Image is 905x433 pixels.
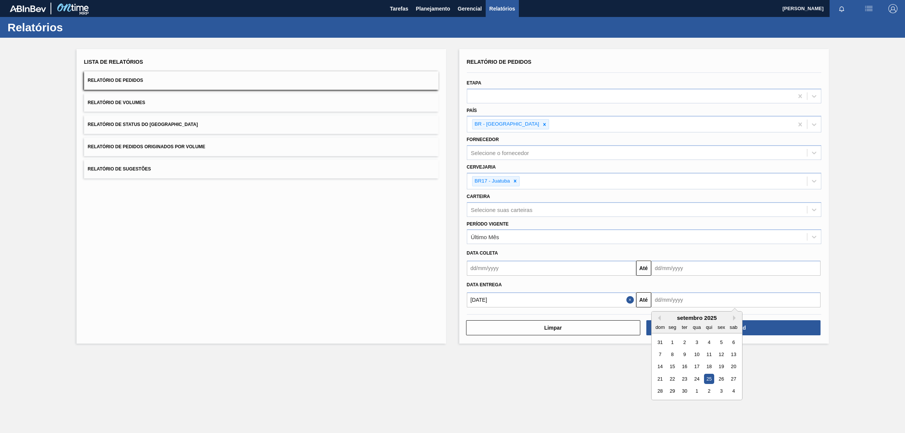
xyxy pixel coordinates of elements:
div: Último Mês [471,234,499,240]
div: Choose segunda-feira, 8 de setembro de 2025 [667,349,677,359]
span: Relatório de Pedidos Originados por Volume [88,144,206,149]
input: dd/mm/yyyy [651,292,821,307]
div: qui [704,322,714,332]
button: Notificações [830,3,854,14]
div: BR - [GEOGRAPHIC_DATA] [472,120,540,129]
span: Lista de Relatórios [84,59,143,65]
div: Selecione o fornecedor [471,150,529,156]
span: Relatório de Volumes [88,100,145,105]
button: Previous Month [655,315,661,321]
div: Choose sexta-feira, 3 de outubro de 2025 [716,386,726,396]
div: Choose quinta-feira, 2 de outubro de 2025 [704,386,714,396]
div: Choose quinta-feira, 25 de setembro de 2025 [704,374,714,384]
label: Cervejaria [467,164,496,170]
label: Carteira [467,194,490,199]
div: setembro 2025 [652,315,742,321]
div: Choose domingo, 28 de setembro de 2025 [655,386,665,396]
div: Choose terça-feira, 30 de setembro de 2025 [679,386,689,396]
div: Choose quinta-feira, 4 de setembro de 2025 [704,337,714,347]
h1: Relatórios [8,23,141,32]
div: Choose quinta-feira, 11 de setembro de 2025 [704,349,714,359]
input: dd/mm/yyyy [651,261,821,276]
div: Choose sábado, 20 de setembro de 2025 [728,361,738,372]
span: Tarefas [390,4,408,13]
div: Choose sexta-feira, 5 de setembro de 2025 [716,337,726,347]
span: Data coleta [467,250,498,256]
button: Limpar [466,320,640,335]
button: Até [636,261,651,276]
div: Choose domingo, 7 de setembro de 2025 [655,349,665,359]
div: Choose segunda-feira, 22 de setembro de 2025 [667,374,677,384]
div: month 2025-09 [654,336,739,397]
input: dd/mm/yyyy [467,261,636,276]
div: Choose domingo, 14 de setembro de 2025 [655,361,665,372]
button: Relatório de Volumes [84,94,439,112]
label: Período Vigente [467,221,509,227]
div: Choose quarta-feira, 24 de setembro de 2025 [692,374,702,384]
div: seg [667,322,677,332]
div: ter [679,322,689,332]
div: BR17 - Juatuba [472,177,511,186]
label: Fornecedor [467,137,499,142]
div: Choose quarta-feira, 3 de setembro de 2025 [692,337,702,347]
div: Choose sexta-feira, 19 de setembro de 2025 [716,361,726,372]
div: Choose sábado, 27 de setembro de 2025 [728,374,738,384]
button: Até [636,292,651,307]
div: Choose quarta-feira, 10 de setembro de 2025 [692,349,702,359]
label: País [467,108,477,113]
label: Etapa [467,80,482,86]
span: Relatório de Sugestões [88,166,151,172]
div: Choose terça-feira, 9 de setembro de 2025 [679,349,689,359]
button: Next Month [733,315,738,321]
div: dom [655,322,665,332]
div: Choose quarta-feira, 1 de outubro de 2025 [692,386,702,396]
div: Choose segunda-feira, 15 de setembro de 2025 [667,361,677,372]
button: Relatório de Pedidos Originados por Volume [84,138,439,156]
span: Data entrega [467,282,502,287]
div: Choose terça-feira, 2 de setembro de 2025 [679,337,689,347]
span: Relatório de Pedidos [88,78,143,83]
button: Download [646,320,821,335]
div: sex [716,322,726,332]
button: Relatório de Pedidos [84,71,439,90]
div: Choose quinta-feira, 18 de setembro de 2025 [704,361,714,372]
img: userActions [864,4,873,13]
div: Choose sábado, 4 de outubro de 2025 [728,386,738,396]
span: Relatório de Pedidos [467,59,532,65]
div: Choose terça-feira, 16 de setembro de 2025 [679,361,689,372]
button: Relatório de Sugestões [84,160,439,178]
img: Logout [888,4,897,13]
input: dd/mm/yyyy [467,292,636,307]
div: Choose sexta-feira, 26 de setembro de 2025 [716,374,726,384]
div: Selecione suas carteiras [471,206,532,213]
img: TNhmsLtSVTkK8tSr43FrP2fwEKptu5GPRR3wAAAABJRU5ErkJggg== [10,5,46,12]
div: Choose domingo, 21 de setembro de 2025 [655,374,665,384]
span: Planejamento [416,4,450,13]
div: Choose segunda-feira, 1 de setembro de 2025 [667,337,677,347]
span: Relatório de Status do [GEOGRAPHIC_DATA] [88,122,198,127]
div: Choose segunda-feira, 29 de setembro de 2025 [667,386,677,396]
button: Close [626,292,636,307]
button: Relatório de Status do [GEOGRAPHIC_DATA] [84,115,439,134]
div: qua [692,322,702,332]
div: Choose sábado, 13 de setembro de 2025 [728,349,738,359]
div: Choose quarta-feira, 17 de setembro de 2025 [692,361,702,372]
span: Relatórios [489,4,515,13]
div: Choose sábado, 6 de setembro de 2025 [728,337,738,347]
span: Gerencial [458,4,482,13]
div: Choose sexta-feira, 12 de setembro de 2025 [716,349,726,359]
div: Choose domingo, 31 de agosto de 2025 [655,337,665,347]
div: sab [728,322,738,332]
div: Choose terça-feira, 23 de setembro de 2025 [679,374,689,384]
